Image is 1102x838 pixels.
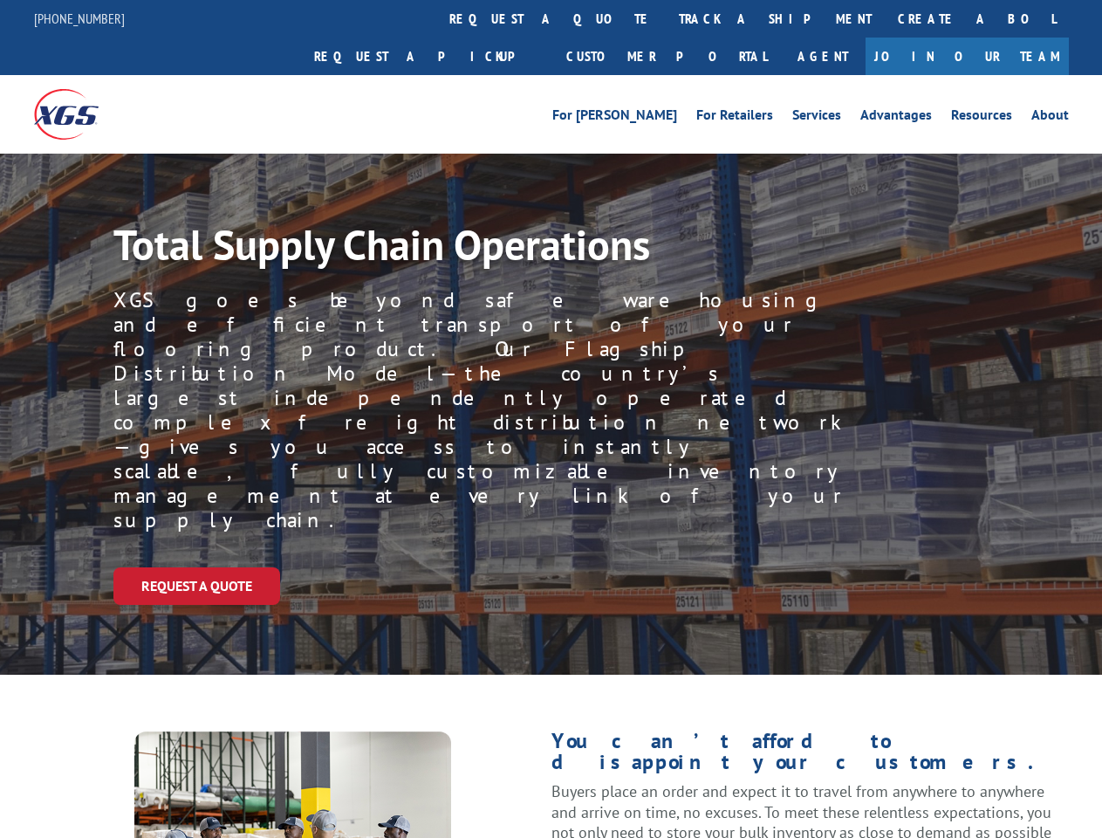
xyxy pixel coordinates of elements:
[551,731,1069,781] h1: You can’t afford to disappoint your customers.
[553,38,780,75] a: Customer Portal
[113,567,280,605] a: Request a Quote
[860,108,932,127] a: Advantages
[866,38,1069,75] a: Join Our Team
[1031,108,1069,127] a: About
[792,108,841,127] a: Services
[113,223,820,274] h1: Total Supply Chain Operations
[552,108,677,127] a: For [PERSON_NAME]
[780,38,866,75] a: Agent
[34,10,125,27] a: [PHONE_NUMBER]
[696,108,773,127] a: For Retailers
[113,288,845,532] p: XGS goes beyond safe warehousing and efficient transport of your flooring product. Our Flagship D...
[951,108,1012,127] a: Resources
[301,38,553,75] a: Request a pickup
